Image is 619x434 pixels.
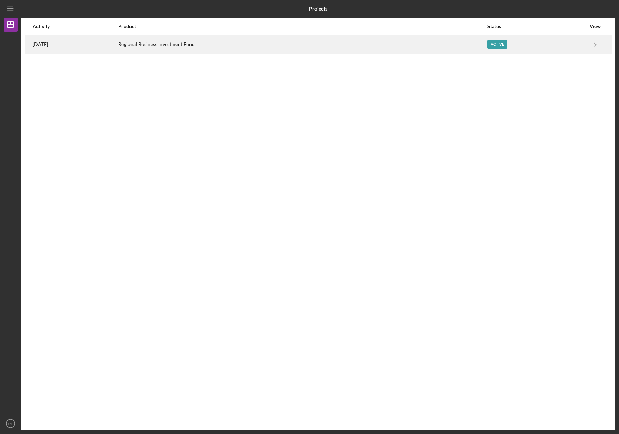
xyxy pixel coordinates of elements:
[8,422,13,426] text: PT
[33,41,48,47] time: 2025-02-18 14:28
[309,6,327,12] b: Projects
[33,24,118,29] div: Activity
[4,416,18,430] button: PT
[487,40,507,49] div: Active
[586,24,604,29] div: View
[118,24,487,29] div: Product
[487,24,586,29] div: Status
[118,36,487,53] div: Regional Business Investment Fund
